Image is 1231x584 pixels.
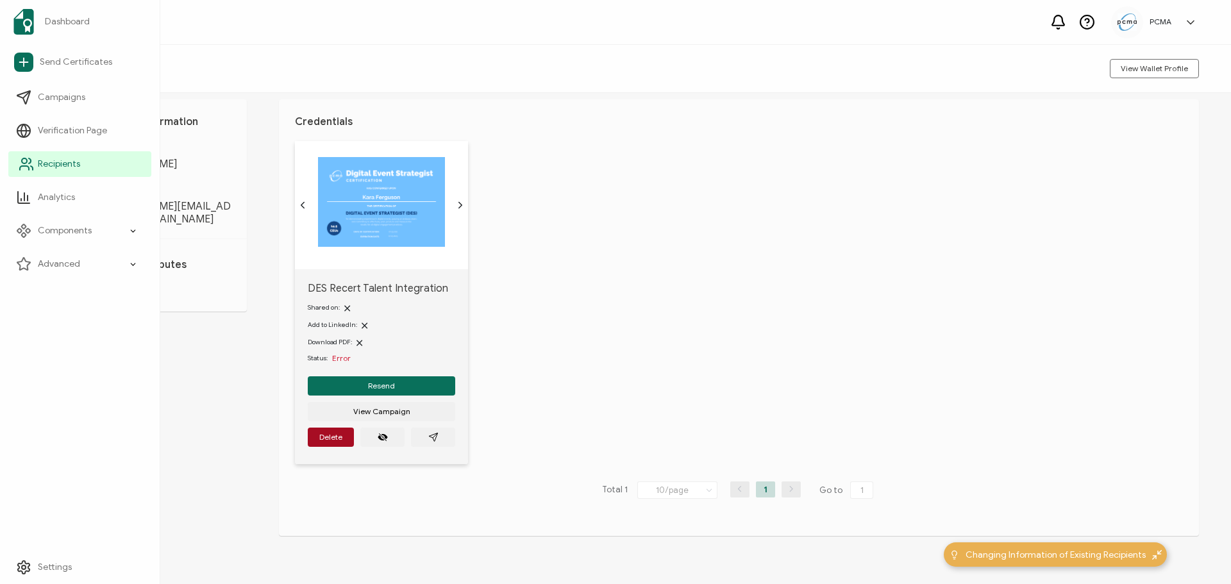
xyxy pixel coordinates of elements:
[38,258,80,271] span: Advanced
[8,185,151,210] a: Analytics
[319,433,342,441] span: Delete
[38,224,92,237] span: Components
[308,303,340,312] span: Shared on:
[8,4,151,40] a: Dashboard
[756,481,775,497] li: 1
[819,481,876,499] span: Go to
[1150,17,1171,26] h5: PCMA
[637,481,717,499] input: Select
[1110,59,1199,78] button: View Wallet Profile
[1118,13,1137,31] img: 5c892e8a-a8c9-4ab0-b501-e22bba25706e.jpg
[966,548,1146,562] span: Changing Information of Existing Recipients
[45,15,90,28] span: Dashboard
[295,115,1183,128] h1: Credentials
[308,353,328,363] span: Status:
[378,432,388,442] ion-icon: eye off
[8,47,151,77] a: Send Certificates
[96,200,231,226] span: [PERSON_NAME][EMAIL_ADDRESS][DOMAIN_NAME]
[8,118,151,144] a: Verification Page
[297,200,308,210] ion-icon: chevron back outline
[38,124,107,137] span: Verification Page
[308,321,357,329] span: Add to LinkedIn:
[96,115,231,128] h1: Personal Information
[308,376,455,396] button: Resend
[308,402,455,421] button: View Campaign
[38,561,72,574] span: Settings
[8,151,151,177] a: Recipients
[96,183,231,194] span: E-MAIL:
[308,338,352,346] span: Download PDF:
[38,191,75,204] span: Analytics
[8,85,151,110] a: Campaigns
[332,353,351,363] span: Error
[13,9,34,35] img: sertifier-logomark-colored.svg
[8,555,151,580] a: Settings
[38,158,80,171] span: Recipients
[96,258,231,271] h1: Custom Attributes
[96,284,231,296] p: Add attribute
[40,56,112,69] span: Send Certificates
[96,141,231,151] span: FULL NAME:
[602,481,628,499] span: Total 1
[308,282,455,295] span: DES Recert Talent Integration
[353,408,410,415] span: View Campaign
[38,91,85,104] span: Campaigns
[96,158,231,171] span: [PERSON_NAME]
[455,200,465,210] ion-icon: chevron forward outline
[1017,439,1231,584] iframe: Chat Widget
[368,382,395,390] span: Resend
[1121,65,1188,72] span: View Wallet Profile
[308,428,354,447] button: Delete
[428,432,439,442] ion-icon: paper plane outline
